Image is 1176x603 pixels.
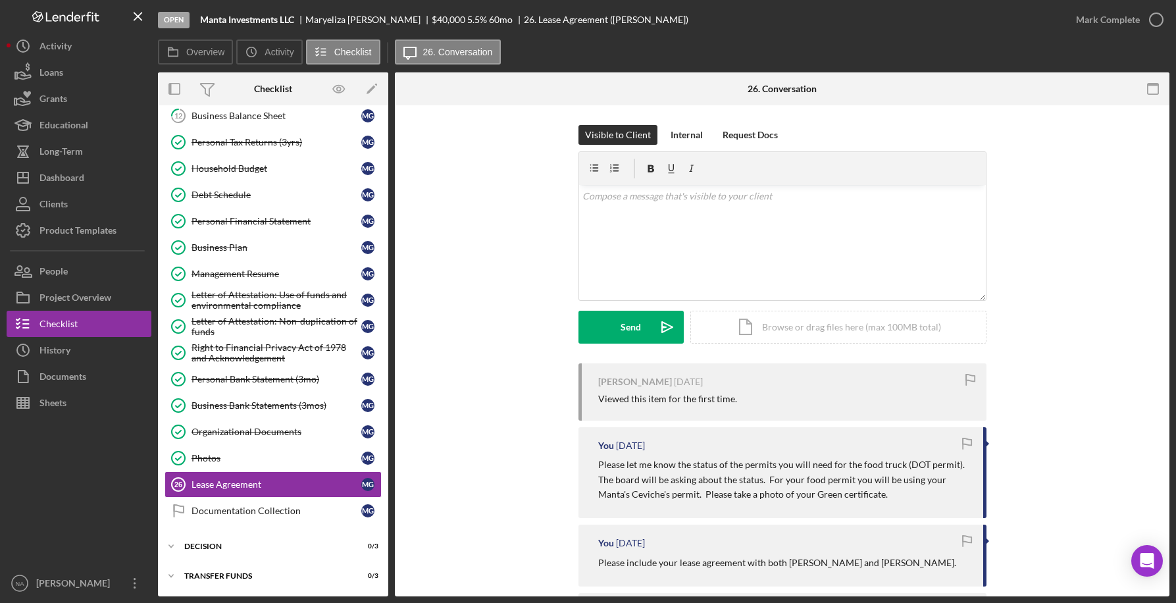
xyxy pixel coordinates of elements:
label: Activity [265,47,294,57]
div: You [598,440,614,451]
div: Send [621,311,641,344]
div: M G [361,109,374,122]
div: Management Resume [192,269,361,279]
div: Visible to Client [585,125,651,145]
button: NA[PERSON_NAME] [7,570,151,596]
div: Right to Financial Privacy Act of 1978 and Acknowledgement [192,342,361,363]
div: M G [361,478,374,491]
div: Documents [39,363,86,393]
label: 26. Conversation [423,47,493,57]
div: Sheets [39,390,66,419]
button: People [7,258,151,284]
button: Checklist [306,39,380,65]
time: 2025-09-21 04:50 [616,440,645,451]
div: M G [361,188,374,201]
div: Viewed this item for the first time. [598,394,737,404]
button: Overview [158,39,233,65]
div: Activity [39,33,72,63]
a: Personal Tax Returns (3yrs)MG [165,129,382,155]
a: Organizational DocumentsMG [165,419,382,445]
a: Sheets [7,390,151,416]
div: Product Templates [39,217,116,247]
div: Clients [39,191,68,221]
div: People [39,258,68,288]
div: Business Plan [192,242,361,253]
div: M G [361,267,374,280]
button: Activity [236,39,302,65]
div: Educational [39,112,88,142]
p: Please let me know the status of the permits you will need for the food truck (DOT permit). The b... [598,458,970,502]
time: 2025-09-28 15:02 [674,377,703,387]
div: History [39,337,70,367]
a: PhotosMG [165,445,382,471]
a: Personal Bank Statement (3mo)MG [165,366,382,392]
div: M G [361,504,374,517]
div: Internal [671,125,703,145]
tspan: 26 [174,481,182,488]
div: Grants [39,86,67,115]
button: Grants [7,86,151,112]
div: [PERSON_NAME] [598,377,672,387]
button: Dashboard [7,165,151,191]
div: Checklist [254,84,292,94]
div: 26. Conversation [748,84,817,94]
div: Dashboard [39,165,84,194]
div: Business Bank Statements (3mos) [192,400,361,411]
a: Letter of Attestation: Use of funds and environmental complianceMG [165,287,382,313]
a: Right to Financial Privacy Act of 1978 and AcknowledgementMG [165,340,382,366]
div: Personal Financial Statement [192,216,361,226]
div: Project Overview [39,284,111,314]
div: Decision [184,542,345,550]
button: 26. Conversation [395,39,501,65]
a: Product Templates [7,217,151,244]
button: Long-Term [7,138,151,165]
div: Household Budget [192,163,361,174]
a: Household BudgetMG [165,155,382,182]
a: Management ResumeMG [165,261,382,287]
a: Letter of Attestation: Non-duplication of fundsMG [165,313,382,340]
button: Activity [7,33,151,59]
button: Send [578,311,684,344]
div: 5.5 % [467,14,487,25]
div: M G [361,215,374,228]
a: Loans [7,59,151,86]
div: You [598,538,614,548]
text: NA [15,580,24,587]
button: Checklist [7,311,151,337]
b: Manta Investments LLC [200,14,294,25]
a: 12Business Balance SheetMG [165,103,382,129]
button: History [7,337,151,363]
div: Debt Schedule [192,190,361,200]
div: M G [361,294,374,307]
div: [PERSON_NAME] [33,570,118,600]
time: 2025-09-21 04:48 [616,538,645,548]
button: Project Overview [7,284,151,311]
div: Letter of Attestation: Non-duplication of funds [192,316,361,337]
div: Mark Complete [1076,7,1140,33]
button: Educational [7,112,151,138]
div: Open Intercom Messenger [1131,545,1163,577]
a: Personal Financial StatementMG [165,208,382,234]
div: Lease Agreement [192,479,361,490]
div: Personal Tax Returns (3yrs) [192,137,361,147]
tspan: 12 [174,111,182,120]
button: Documents [7,363,151,390]
a: Business Bank Statements (3mos)MG [165,392,382,419]
button: Mark Complete [1063,7,1169,33]
div: Open [158,12,190,28]
div: 26. Lease Agreement ([PERSON_NAME]) [524,14,688,25]
div: Checklist [39,311,78,340]
div: M G [361,136,374,149]
div: 0 / 3 [355,542,378,550]
button: Clients [7,191,151,217]
div: M G [361,241,374,254]
button: Visible to Client [578,125,657,145]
